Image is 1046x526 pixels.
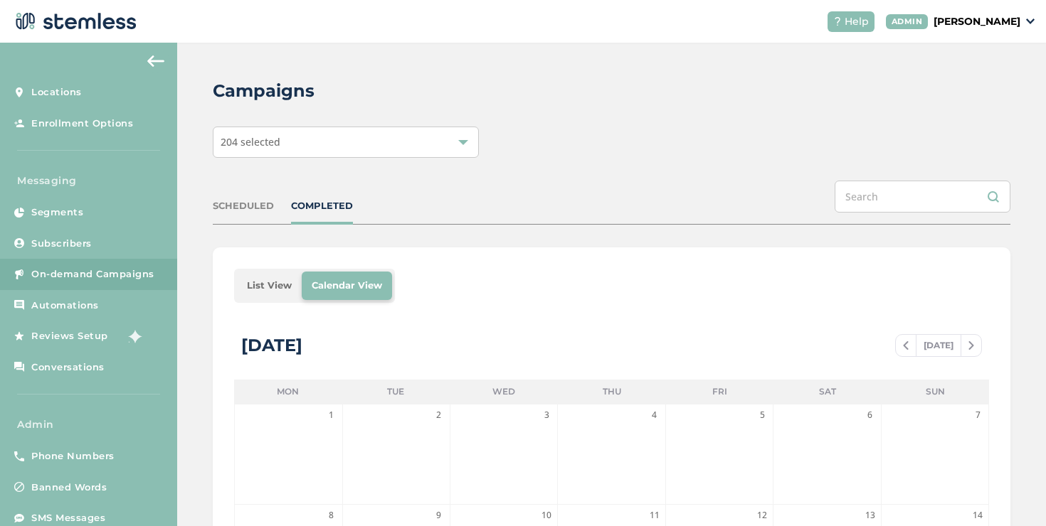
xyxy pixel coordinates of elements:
li: Calendar View [302,272,392,300]
iframe: Chat Widget [975,458,1046,526]
input: Search [835,181,1010,213]
p: [PERSON_NAME] [934,14,1020,29]
span: Reviews Setup [31,329,108,343]
img: icon-arrow-back-accent-c549486e.svg [147,55,164,67]
li: List View [237,272,302,300]
span: Segments [31,205,83,220]
span: Enrollment Options [31,117,133,131]
img: icon-help-white-03924b79.svg [833,17,842,26]
span: Banned Words [31,481,107,495]
span: Automations [31,299,99,313]
div: ADMIN [886,14,929,29]
span: 204 selected [221,135,280,149]
span: Help [845,14,869,29]
h2: Campaigns [213,78,315,104]
span: Phone Numbers [31,449,115,463]
img: logo-dark-0685b13c.svg [11,7,137,36]
span: SMS Messages [31,511,105,525]
img: icon_down-arrow-small-66adaf34.svg [1026,18,1035,24]
div: COMPLETED [291,199,353,213]
span: On-demand Campaigns [31,267,154,281]
div: SCHEDULED [213,199,274,213]
img: glitter-stars-b7820f95.gif [119,322,147,350]
span: Conversations [31,360,105,375]
span: Subscribers [31,237,92,251]
span: Locations [31,85,82,100]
